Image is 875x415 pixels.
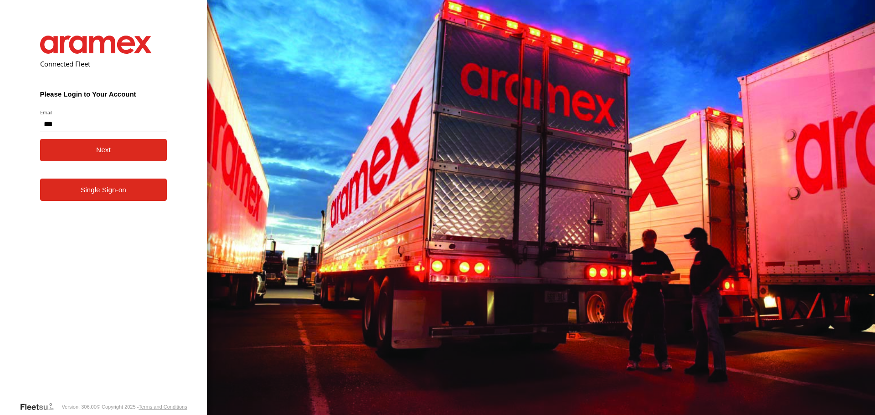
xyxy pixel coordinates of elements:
[40,36,152,54] img: Aramex
[40,109,167,116] label: Email
[20,402,62,411] a: Visit our Website
[40,139,167,161] button: Next
[62,404,96,410] div: Version: 306.00
[40,90,167,98] h3: Please Login to Your Account
[40,59,167,68] h2: Connected Fleet
[97,404,187,410] div: © Copyright 2025 -
[139,404,187,410] a: Terms and Conditions
[40,179,167,201] a: Single Sign-on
